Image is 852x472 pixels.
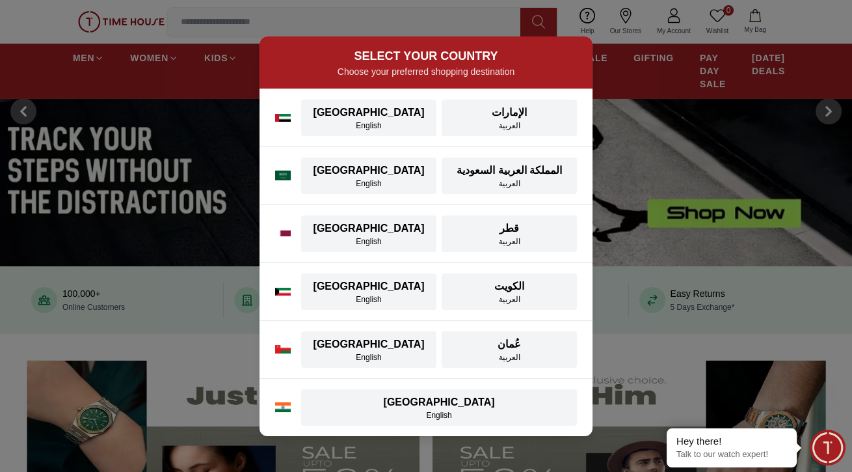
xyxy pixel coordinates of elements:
[309,163,429,178] div: [GEOGRAPHIC_DATA]
[275,345,291,354] img: Oman flag
[309,178,429,189] div: English
[301,215,436,252] button: [GEOGRAPHIC_DATA]English
[275,402,291,413] img: India flag
[309,120,429,131] div: English
[442,215,577,252] button: قطرالعربية
[301,389,577,426] button: [GEOGRAPHIC_DATA]English
[449,279,569,294] div: الكويت
[449,352,569,363] div: العربية
[275,47,577,65] h2: SELECT YOUR COUNTRY
[309,221,429,236] div: [GEOGRAPHIC_DATA]
[309,352,429,363] div: English
[275,171,291,181] img: Saudi Arabia flag
[309,294,429,305] div: English
[301,273,436,310] button: [GEOGRAPHIC_DATA]English
[449,236,569,247] div: العربية
[449,337,569,352] div: عُمان
[442,273,577,310] button: الكويتالعربية
[275,230,291,237] img: Qatar flag
[449,294,569,305] div: العربية
[275,114,291,122] img: UAE flag
[442,100,577,136] button: الإماراتالعربية
[309,236,429,247] div: English
[275,288,291,296] img: Kuwait flag
[442,158,577,194] button: المملكة العربية السعوديةالعربية
[676,435,787,448] div: Hey there!
[449,105,569,120] div: الإمارات
[442,331,577,368] button: عُمانالعربية
[309,410,569,421] div: English
[301,331,436,368] button: [GEOGRAPHIC_DATA]English
[449,221,569,236] div: قطر
[449,163,569,178] div: المملكة العربية السعودية
[810,430,845,465] div: Chat Widget
[676,449,787,460] p: Talk to our watch expert!
[309,279,429,294] div: [GEOGRAPHIC_DATA]
[449,120,569,131] div: العربية
[309,395,569,410] div: [GEOGRAPHIC_DATA]
[309,105,429,120] div: [GEOGRAPHIC_DATA]
[301,158,436,194] button: [GEOGRAPHIC_DATA]English
[301,100,436,136] button: [GEOGRAPHIC_DATA]English
[309,337,429,352] div: [GEOGRAPHIC_DATA]
[275,65,577,78] p: Choose your preferred shopping destination
[449,178,569,189] div: العربية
